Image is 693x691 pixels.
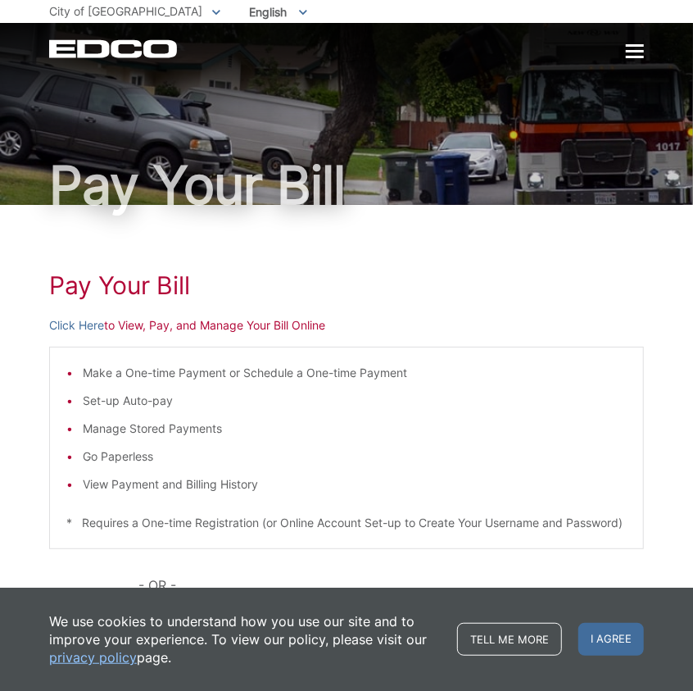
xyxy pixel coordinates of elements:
[49,316,644,334] p: to View, Pay, and Manage Your Bill Online
[49,270,644,300] h1: Pay Your Bill
[49,39,179,58] a: EDCD logo. Return to the homepage.
[66,514,627,532] p: * Requires a One-time Registration (or Online Account Set-up to Create Your Username and Password)
[83,448,627,466] li: Go Paperless
[83,392,627,410] li: Set-up Auto-pay
[83,364,627,382] li: Make a One-time Payment or Schedule a One-time Payment
[49,612,441,666] p: We use cookies to understand how you use our site and to improve your experience. To view our pol...
[138,574,644,597] p: - OR -
[83,475,627,493] li: View Payment and Billing History
[49,159,644,211] h1: Pay Your Bill
[83,420,627,438] li: Manage Stored Payments
[49,648,137,666] a: privacy policy
[49,316,104,334] a: Click Here
[49,4,202,18] span: City of [GEOGRAPHIC_DATA]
